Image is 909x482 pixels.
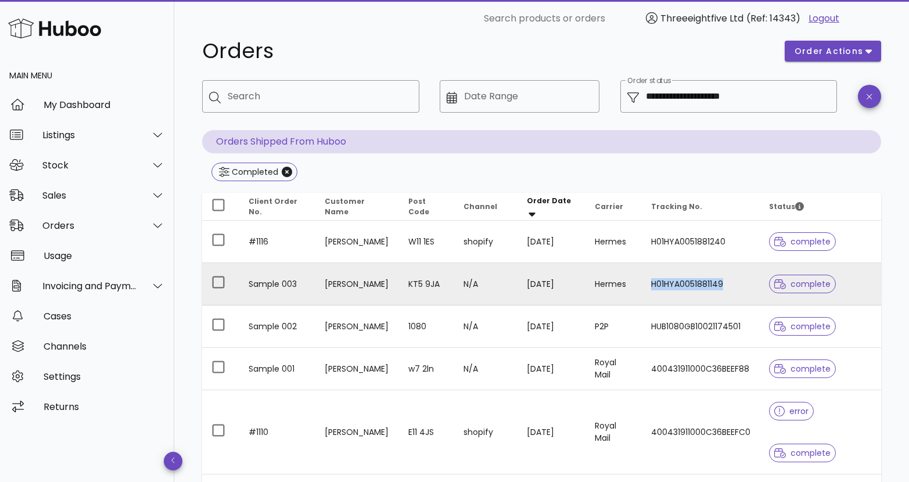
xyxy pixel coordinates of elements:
[454,263,518,305] td: N/A
[794,45,864,57] span: order actions
[527,196,571,206] span: Order Date
[315,348,399,390] td: [PERSON_NAME]
[774,449,831,457] span: complete
[42,220,137,231] div: Orders
[627,77,671,85] label: Order status
[585,193,642,221] th: Carrier
[44,99,165,110] div: My Dashboard
[8,16,101,41] img: Huboo Logo
[642,193,760,221] th: Tracking No.
[399,348,454,390] td: w7 2ln
[642,263,760,305] td: H01HYA0051881149
[399,193,454,221] th: Post Code
[282,167,292,177] button: Close
[760,193,881,221] th: Status
[315,390,399,474] td: [PERSON_NAME]
[642,221,760,263] td: H01HYA0051881240
[518,390,585,474] td: [DATE]
[239,221,315,263] td: #1116
[239,305,315,348] td: Sample 002
[774,238,831,246] span: complete
[202,130,881,153] p: Orders Shipped From Huboo
[642,390,760,474] td: 400431911000C36BEEFC0
[585,348,642,390] td: Royal Mail
[595,202,623,211] span: Carrier
[785,41,881,62] button: order actions
[44,341,165,352] div: Channels
[454,221,518,263] td: shopify
[585,390,642,474] td: Royal Mail
[774,407,809,415] span: error
[239,263,315,305] td: Sample 003
[44,250,165,261] div: Usage
[585,263,642,305] td: Hermes
[642,348,760,390] td: 400431911000C36BEEF88
[399,305,454,348] td: 1080
[809,12,839,26] a: Logout
[454,348,518,390] td: N/A
[585,221,642,263] td: Hermes
[44,371,165,382] div: Settings
[454,390,518,474] td: shopify
[42,160,137,171] div: Stock
[399,263,454,305] td: KT5 9JA
[408,196,429,217] span: Post Code
[44,401,165,412] div: Returns
[774,280,831,288] span: complete
[229,166,278,178] div: Completed
[464,202,497,211] span: Channel
[42,280,137,292] div: Invoicing and Payments
[651,202,702,211] span: Tracking No.
[774,322,831,330] span: complete
[454,305,518,348] td: N/A
[325,196,365,217] span: Customer Name
[518,221,585,263] td: [DATE]
[42,130,137,141] div: Listings
[769,202,804,211] span: Status
[239,390,315,474] td: #1110
[399,390,454,474] td: E11 4JS
[774,365,831,373] span: complete
[315,193,399,221] th: Customer Name
[315,305,399,348] td: [PERSON_NAME]
[249,196,297,217] span: Client Order No.
[454,193,518,221] th: Channel
[239,348,315,390] td: Sample 001
[746,12,800,25] span: (Ref: 14343)
[518,348,585,390] td: [DATE]
[239,193,315,221] th: Client Order No.
[518,263,585,305] td: [DATE]
[585,305,642,348] td: P2P
[315,221,399,263] td: [PERSON_NAME]
[518,193,585,221] th: Order Date: Sorted descending. Activate to remove sorting.
[399,221,454,263] td: W11 1ES
[202,41,771,62] h1: Orders
[660,12,743,25] span: Threeeightfive Ltd
[44,311,165,322] div: Cases
[518,305,585,348] td: [DATE]
[642,305,760,348] td: HUB1080GB10021174501
[315,263,399,305] td: [PERSON_NAME]
[42,190,137,201] div: Sales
